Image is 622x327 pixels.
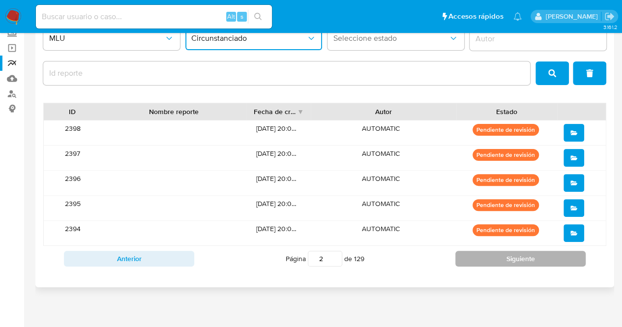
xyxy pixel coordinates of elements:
span: Accesos rápidos [448,11,504,22]
span: 3.161.2 [603,23,617,31]
span: Alt [227,12,235,21]
a: Salir [604,11,615,22]
input: Buscar usuario o caso... [36,10,272,23]
button: search-icon [248,10,268,24]
p: agostina.bazzano@mercadolibre.com [545,12,601,21]
span: s [240,12,243,21]
a: Notificaciones [513,12,522,21]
